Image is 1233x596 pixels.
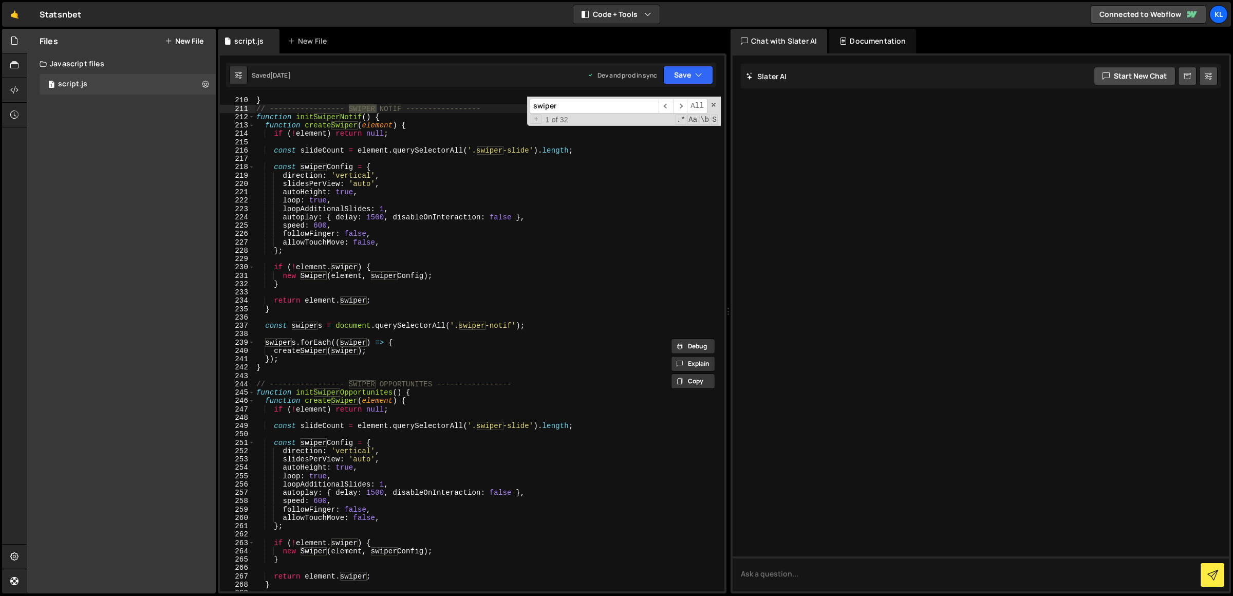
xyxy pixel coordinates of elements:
a: 🤙 [2,2,27,27]
div: New File [288,36,331,46]
div: 224 [220,213,255,221]
div: 227 [220,238,255,247]
div: 244 [220,380,255,388]
div: 264 [220,547,255,555]
span: CaseSensitive Search [687,115,698,125]
div: 213 [220,121,255,129]
div: Saved [252,71,291,80]
div: 222 [220,196,255,204]
div: 245 [220,388,255,397]
div: 242 [220,363,255,371]
div: 246 [220,397,255,405]
div: 258 [220,497,255,505]
div: 241 [220,355,255,363]
div: 259 [220,506,255,514]
a: Kl [1209,5,1228,24]
div: 248 [220,414,255,422]
div: Statsnbet [40,8,81,21]
div: 260 [220,514,255,522]
button: Code + Tools [573,5,660,24]
button: Copy [671,374,715,389]
div: 251 [220,439,255,447]
div: 236 [220,313,255,322]
div: Dev and prod in sync [587,71,657,80]
div: 216 [220,146,255,155]
div: Javascript files [27,53,216,74]
div: 210 [220,96,255,104]
div: Documentation [829,29,916,53]
div: script.js [234,36,264,46]
div: 250 [220,430,255,438]
input: Search for [530,99,659,114]
div: 254 [220,463,255,472]
button: Start new chat [1094,67,1175,85]
div: 225 [220,221,255,230]
button: Save [663,66,713,84]
span: 1 [48,81,54,89]
div: 232 [220,280,255,288]
button: Explain [671,356,715,371]
div: 255 [220,472,255,480]
span: Alt-Enter [687,99,707,114]
div: 262 [220,530,255,538]
div: [DATE] [270,71,291,80]
div: 211 [220,105,255,113]
div: 217 [220,155,255,163]
h2: Slater AI [746,71,787,81]
div: 257 [220,489,255,497]
div: script.js [58,80,87,89]
div: 212 [220,113,255,121]
div: 266 [220,564,255,572]
span: Whole Word Search [699,115,710,125]
span: 1 of 32 [541,116,572,124]
button: New File [165,37,203,45]
div: 243 [220,372,255,380]
div: 231 [220,272,255,280]
div: 240 [220,347,255,355]
span: Toggle Replace mode [531,115,541,124]
div: 223 [220,205,255,213]
span: RegExp Search [676,115,686,125]
div: 253 [220,455,255,463]
div: 265 [220,555,255,564]
div: 233 [220,288,255,296]
div: 237 [220,322,255,330]
button: Debug [671,339,715,354]
span: Search In Selection [711,115,718,125]
div: 256 [220,480,255,489]
div: 261 [220,522,255,530]
div: 267 [220,572,255,581]
div: 218 [220,163,255,171]
div: 220 [220,180,255,188]
h2: Files [40,35,58,47]
div: 239 [220,339,255,347]
div: 221 [220,188,255,196]
div: 238 [220,330,255,338]
div: 230 [220,263,255,271]
span: ​ [673,99,687,114]
a: Connected to Webflow [1091,5,1206,24]
div: 234 [220,296,255,305]
div: Chat with Slater AI [731,29,827,53]
div: 252 [220,447,255,455]
div: 263 [220,539,255,547]
div: 249 [220,422,255,430]
div: 17213/47607.js [40,74,216,95]
div: 215 [220,138,255,146]
div: 219 [220,172,255,180]
div: 247 [220,405,255,414]
div: 228 [220,247,255,255]
div: 226 [220,230,255,238]
div: 229 [220,255,255,263]
div: 235 [220,305,255,313]
div: 268 [220,581,255,589]
span: ​ [659,99,673,114]
div: 214 [220,129,255,138]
